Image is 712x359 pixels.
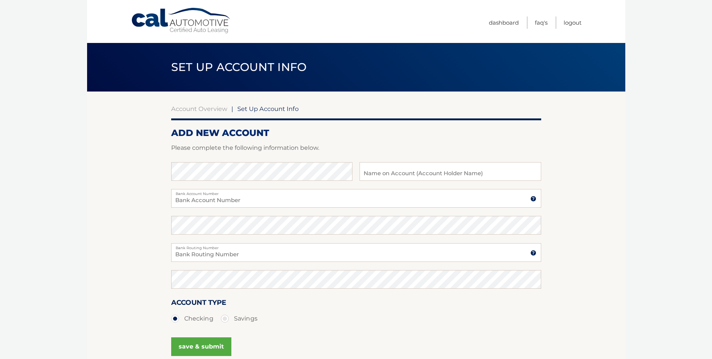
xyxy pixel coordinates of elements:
a: Account Overview [171,105,227,112]
a: FAQ's [535,16,548,29]
a: Logout [564,16,582,29]
button: save & submit [171,337,231,356]
input: Bank Account Number [171,189,541,208]
span: Set Up Account Info [171,60,307,74]
input: Name on Account (Account Holder Name) [360,162,541,181]
p: Please complete the following information below. [171,143,541,153]
a: Dashboard [489,16,519,29]
label: Bank Routing Number [171,243,541,249]
img: tooltip.svg [530,196,536,202]
input: Bank Routing Number [171,243,541,262]
span: | [231,105,233,112]
img: tooltip.svg [530,250,536,256]
label: Checking [171,311,213,326]
label: Savings [221,311,258,326]
label: Account Type [171,297,226,311]
span: Set Up Account Info [237,105,299,112]
h2: ADD NEW ACCOUNT [171,127,541,139]
label: Bank Account Number [171,189,541,195]
a: Cal Automotive [131,7,232,34]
